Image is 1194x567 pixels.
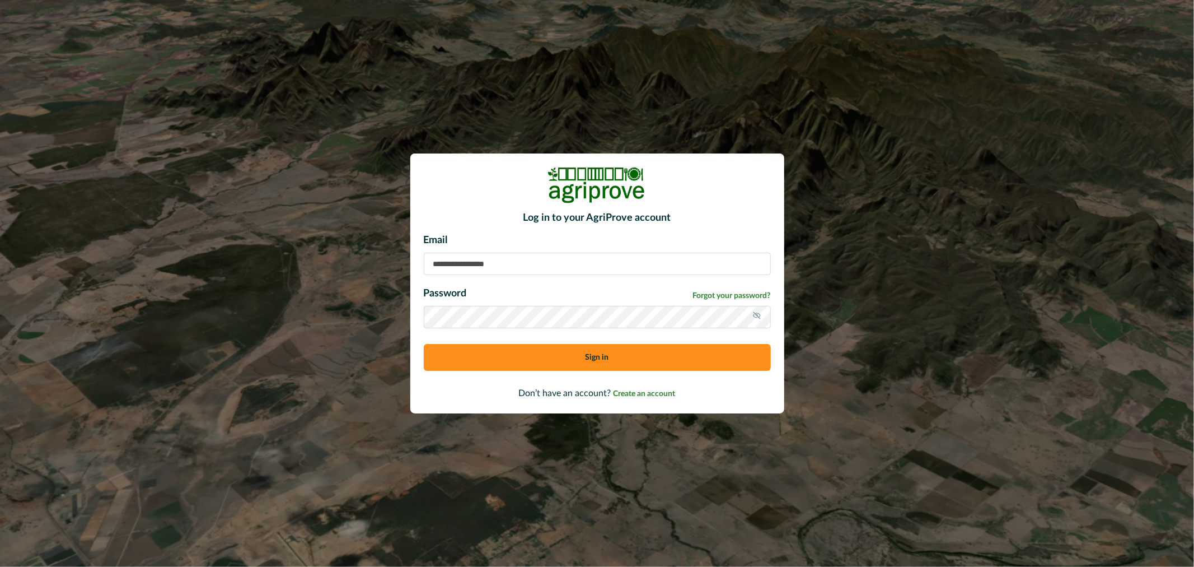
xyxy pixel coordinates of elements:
a: Create an account [614,389,676,398]
p: Email [424,233,771,248]
p: Don’t have an account? [424,387,771,400]
span: Create an account [614,390,676,398]
img: Logo Image [547,167,648,203]
button: Sign in [424,344,771,371]
p: Password [424,286,467,301]
a: Forgot your password? [693,290,771,302]
h2: Log in to your AgriProve account [424,212,771,225]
